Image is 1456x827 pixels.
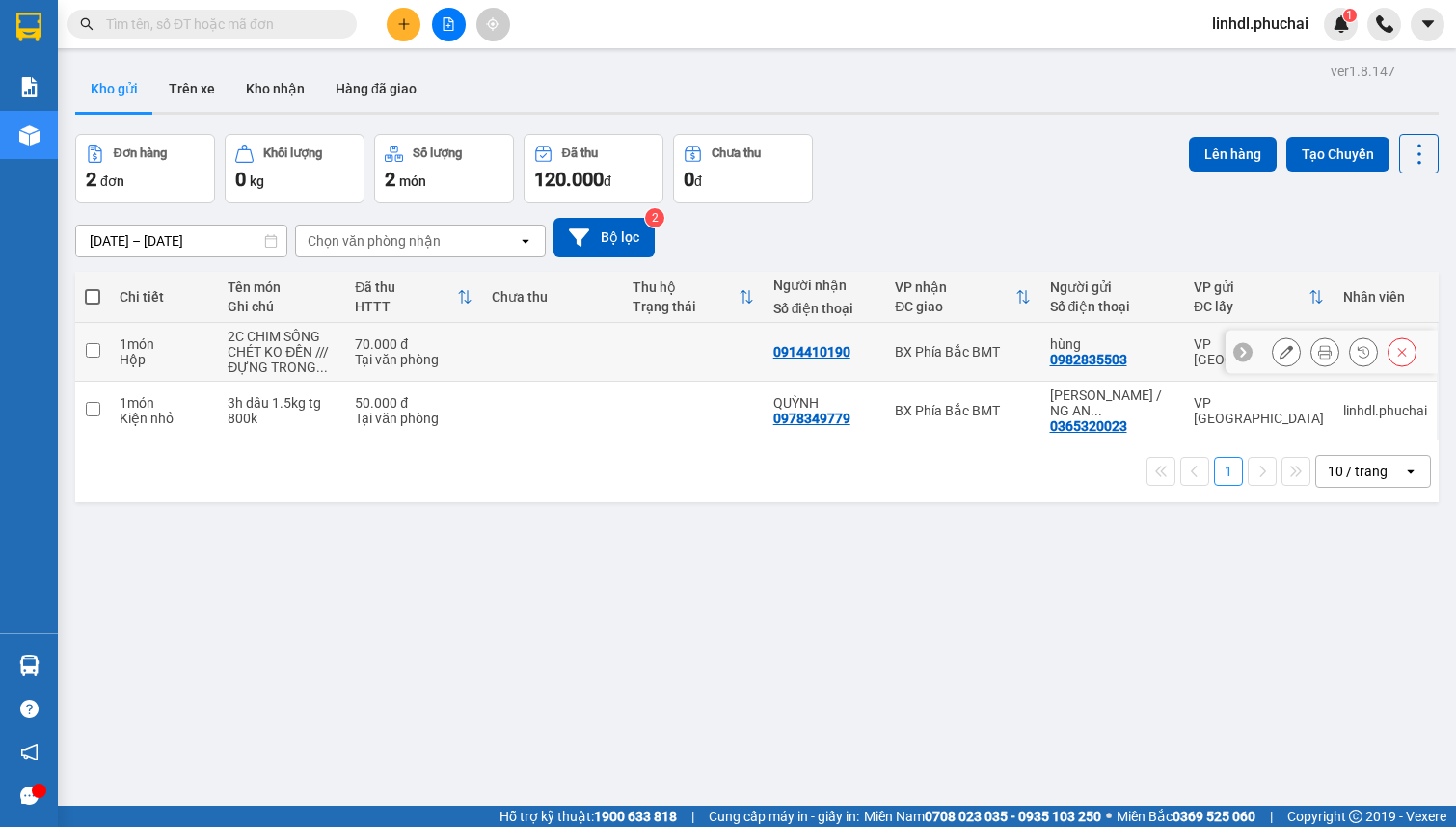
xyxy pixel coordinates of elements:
[120,289,208,305] div: Chi tiết
[1349,810,1362,823] span: copyright
[1050,280,1174,295] div: Người gửi
[235,168,246,191] span: 0
[684,168,694,191] span: 0
[1331,61,1395,82] div: ver 1.8.147
[773,301,876,316] div: Số điện thoại
[1050,336,1174,352] div: hùng
[442,17,455,31] span: file-add
[228,299,336,314] div: Ghi chú
[633,280,739,295] div: Thu hộ
[80,17,94,31] span: search
[1343,9,1357,22] sup: 1
[1050,418,1127,434] div: 0365320023
[432,8,466,41] button: file-add
[691,806,694,827] span: |
[1184,272,1334,323] th: Toggle SortBy
[1328,462,1388,481] div: 10 / trang
[645,208,664,227] sup: 2
[476,8,510,41] button: aim
[499,806,677,827] span: Hỗ trợ kỹ thuật:
[673,134,813,203] button: Chưa thu0đ
[1214,457,1243,486] button: 1
[623,272,764,323] th: Toggle SortBy
[19,125,40,146] img: warehouse-icon
[492,289,613,305] div: Chưa thu
[524,134,663,203] button: Đã thu120.000đ
[16,13,41,41] img: logo-vxr
[399,173,426,189] span: món
[553,218,655,257] button: Bộ lọc
[20,743,39,761] span: notification
[895,299,1014,314] div: ĐC giao
[773,411,850,426] div: 0978349779
[19,655,40,676] img: warehouse-icon
[773,278,876,293] div: Người nhận
[20,700,39,718] span: question-circle
[1343,289,1427,305] div: Nhân viên
[263,147,322,160] div: Khối lượng
[864,806,1101,827] span: Miền Nam
[1106,813,1112,820] span: ⚪️
[1091,403,1102,418] span: ...
[1343,403,1427,418] div: linhdl.phuchai
[1173,809,1255,824] strong: 0369 525 060
[604,173,611,189] span: đ
[120,411,208,426] div: Kiện nhỏ
[250,173,264,189] span: kg
[75,66,153,112] button: Kho gửi
[20,787,39,805] span: message
[486,17,499,31] span: aim
[387,8,420,41] button: plus
[1272,337,1301,366] div: Sửa đơn hàng
[1194,299,1308,314] div: ĐC lấy
[1270,806,1273,827] span: |
[1376,15,1393,33] img: phone-icon
[1050,299,1174,314] div: Số điện thoại
[86,168,96,191] span: 2
[374,134,514,203] button: Số lượng2món
[10,116,223,143] li: [PERSON_NAME]
[1419,15,1437,33] span: caret-down
[712,147,761,160] div: Chưa thu
[1197,12,1324,36] span: linhdl.phuchai
[562,147,598,160] div: Đã thu
[1117,806,1255,827] span: Miền Bắc
[895,344,1030,360] div: BX Phía Bắc BMT
[895,403,1030,418] div: BX Phía Bắc BMT
[120,395,208,411] div: 1 món
[355,395,472,411] div: 50.000 đ
[925,809,1101,824] strong: 0708 023 035 - 0935 103 250
[225,134,364,203] button: Khối lượng0kg
[345,272,481,323] th: Toggle SortBy
[75,134,215,203] button: Đơn hàng2đơn
[355,411,472,426] div: Tại văn phòng
[308,231,441,251] div: Chọn văn phòng nhận
[153,66,230,112] button: Trên xe
[773,344,850,360] div: 0914410190
[1194,395,1324,426] div: VP [GEOGRAPHIC_DATA]
[633,299,739,314] div: Trạng thái
[355,299,456,314] div: HTTT
[1194,280,1308,295] div: VP gửi
[19,77,40,97] img: solution-icon
[773,395,876,411] div: QUỲNH
[1050,352,1127,367] div: 0982835503
[228,329,336,344] div: 2C CHIM SỐNG
[76,226,286,256] input: Select a date range.
[885,272,1039,323] th: Toggle SortBy
[1189,137,1277,172] button: Lên hàng
[320,66,432,112] button: Hàng đã giao
[230,66,320,112] button: Kho nhận
[413,147,462,160] div: Số lượng
[228,395,336,426] div: 3h dâu 1.5kg tg 800k
[1403,464,1418,479] svg: open
[355,336,472,352] div: 70.000 đ
[709,806,859,827] span: Cung cấp máy in - giấy in:
[10,143,223,170] li: In ngày: 10:36 15/10
[228,280,336,295] div: Tên món
[120,336,208,352] div: 1 món
[385,168,395,191] span: 2
[1194,336,1324,367] div: VP [GEOGRAPHIC_DATA]
[1346,9,1353,22] span: 1
[534,168,604,191] span: 120.000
